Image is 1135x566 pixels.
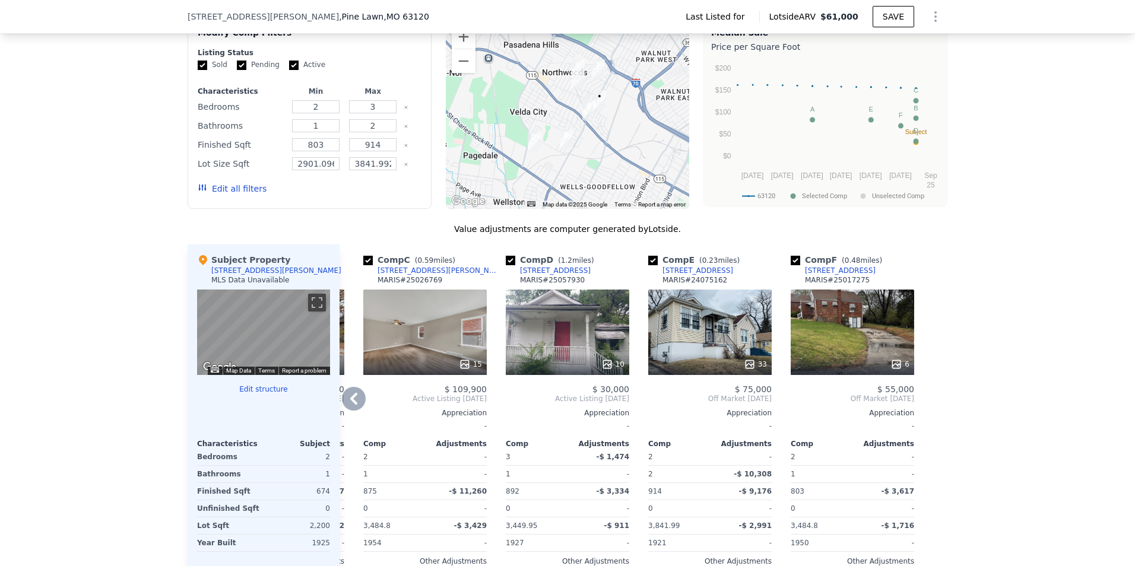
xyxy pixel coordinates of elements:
span: $ 30,000 [592,384,629,394]
div: - [855,449,914,465]
span: -$ 2,991 [739,522,772,530]
span: ( miles) [695,256,744,265]
div: 2140 Crescent Ave [560,129,573,149]
span: Active Listing [DATE] [506,394,629,403]
button: Clear [404,105,408,110]
text: 63120 [757,192,775,200]
div: 1925 [266,535,330,551]
button: Zoom out [452,49,475,73]
div: 6113 Grimshaw Ave [582,100,595,120]
div: Min [290,87,342,96]
div: Adjustments [425,439,487,449]
div: Lot Size Sqft [198,155,285,172]
a: Open this area in Google Maps (opens a new window) [449,193,488,209]
text: $200 [715,64,731,72]
div: 6527 Mount Ave [528,131,541,151]
label: Sold [198,60,227,70]
span: -$ 3,429 [454,522,487,530]
a: Report a problem [282,367,326,374]
div: MLS Data Unavailable [211,275,290,285]
button: Clear [404,162,408,167]
button: Toggle fullscreen view [308,294,326,311]
div: 1 [506,466,565,482]
span: 3,484.8 [791,522,818,530]
button: Clear [404,143,408,148]
div: MARIS # 25017275 [805,275,870,285]
span: 0 [791,504,795,513]
text: [DATE] [771,171,794,180]
div: Other Adjustments [791,557,914,566]
a: [STREET_ADDRESS] [506,266,591,275]
div: 10 [601,358,624,370]
div: - [712,449,772,465]
span: 3 [506,453,511,461]
a: Report a map error [638,201,686,208]
span: 0 [648,504,653,513]
span: -$ 1,716 [882,522,914,530]
div: Max [347,87,399,96]
div: Street View [197,290,330,375]
span: ( miles) [553,256,598,265]
text: F [899,112,903,119]
span: Last Listed for [686,11,749,23]
button: Zoom in [452,25,475,49]
div: 6859 Stratford Ave [592,59,605,80]
div: - [855,535,914,551]
span: 3,841.99 [648,522,680,530]
div: Lot Sqft [197,517,261,534]
div: Comp [363,439,425,449]
svg: A chart. [711,55,940,203]
span: 1.2 [561,256,572,265]
div: 1950 [791,535,850,551]
input: Pending [237,61,246,70]
span: -$ 9,176 [739,487,772,495]
div: - [427,449,487,465]
text: $50 [719,130,731,138]
span: 3,449.95 [506,522,537,530]
div: Adjustments [567,439,629,449]
button: Edit all filters [198,183,267,195]
div: - [712,500,772,517]
text: Subject [905,128,927,135]
div: - [855,500,914,517]
div: Comp [791,439,852,449]
span: Off Market [DATE] [648,394,772,403]
span: 0 [506,504,511,513]
span: -$ 3,334 [597,487,629,495]
span: Active Listing [DATE] [363,394,487,403]
text: $100 [715,108,731,116]
a: Open this area in Google Maps (opens a new window) [200,360,239,375]
div: Adjustments [710,439,772,449]
img: Google [449,193,488,209]
div: [STREET_ADDRESS] [520,266,591,275]
span: , Pine Lawn [339,11,429,23]
div: - [712,535,772,551]
div: Year Built [197,535,261,551]
div: Map [197,290,330,375]
text: B [914,104,918,112]
div: 1927 [506,535,565,551]
div: - [648,418,772,434]
span: Off Market [DATE] [791,394,914,403]
div: 2,200 [266,517,330,534]
div: Modify Comp Filters [198,27,421,48]
text: A [810,106,815,113]
button: Map Data [226,367,251,375]
text: C [914,87,918,94]
a: [STREET_ADDRESS] [791,266,876,275]
div: 33 [744,358,767,370]
span: 875 [363,487,377,495]
span: -$ 10,308 [734,470,772,478]
span: 0.59 [417,256,433,265]
span: $61,000 [820,12,858,21]
div: Listing Status [198,48,421,58]
div: Price per Square Foot [711,39,940,55]
div: Comp C [363,254,460,266]
button: Keyboard shortcuts [527,201,535,206]
div: [STREET_ADDRESS][PERSON_NAME] [378,266,501,275]
div: Comp [506,439,567,449]
div: MARIS # 25057930 [520,275,585,285]
div: Unfinished Sqft [197,500,261,517]
div: Other Adjustments [648,557,772,566]
div: 6 [890,358,909,370]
